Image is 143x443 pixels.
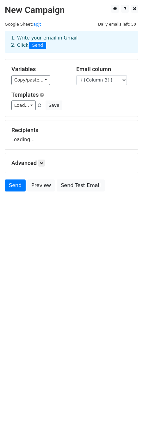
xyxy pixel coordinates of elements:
small: Google Sheet: [5,22,41,27]
a: Templates [11,91,39,98]
h5: Variables [11,66,67,73]
div: Loading... [11,127,132,143]
a: Send Test Email [57,179,105,191]
a: Send [5,179,26,191]
div: 1. Write your email in Gmail 2. Click [6,34,137,49]
a: Load... [11,100,36,110]
h5: Email column [76,66,132,73]
a: Copy/paste... [11,75,50,85]
h5: Advanced [11,160,132,167]
button: Save [46,100,62,110]
span: Daily emails left: 50 [96,21,138,28]
h2: New Campaign [5,5,138,15]
a: Preview [27,179,55,191]
span: Send [29,42,46,49]
h5: Recipients [11,127,132,134]
a: Daily emails left: 50 [96,22,138,27]
a: apjt [33,22,41,27]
